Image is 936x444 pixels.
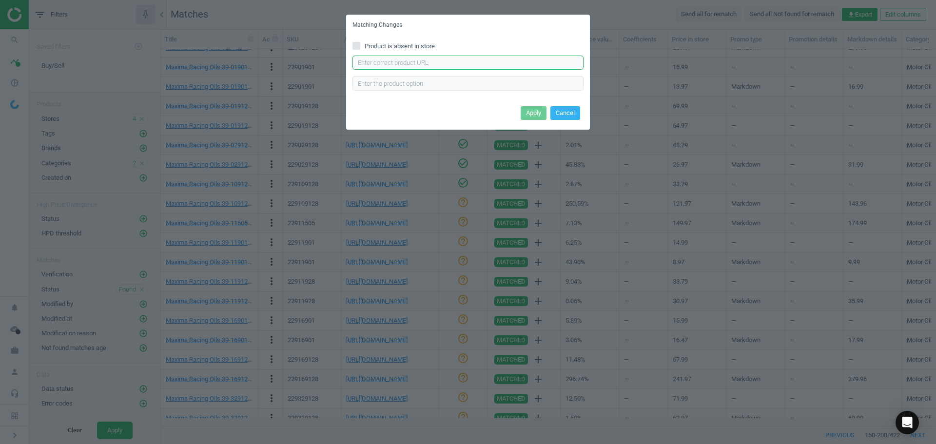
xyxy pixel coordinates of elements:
button: Cancel [550,106,580,120]
input: Enter the product option [352,76,584,91]
input: Enter correct product URL [352,56,584,70]
div: Open Intercom Messenger [896,411,919,434]
button: Apply [521,106,546,120]
span: Product is absent in store [363,42,437,51]
h5: Matching Changes [352,21,402,29]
